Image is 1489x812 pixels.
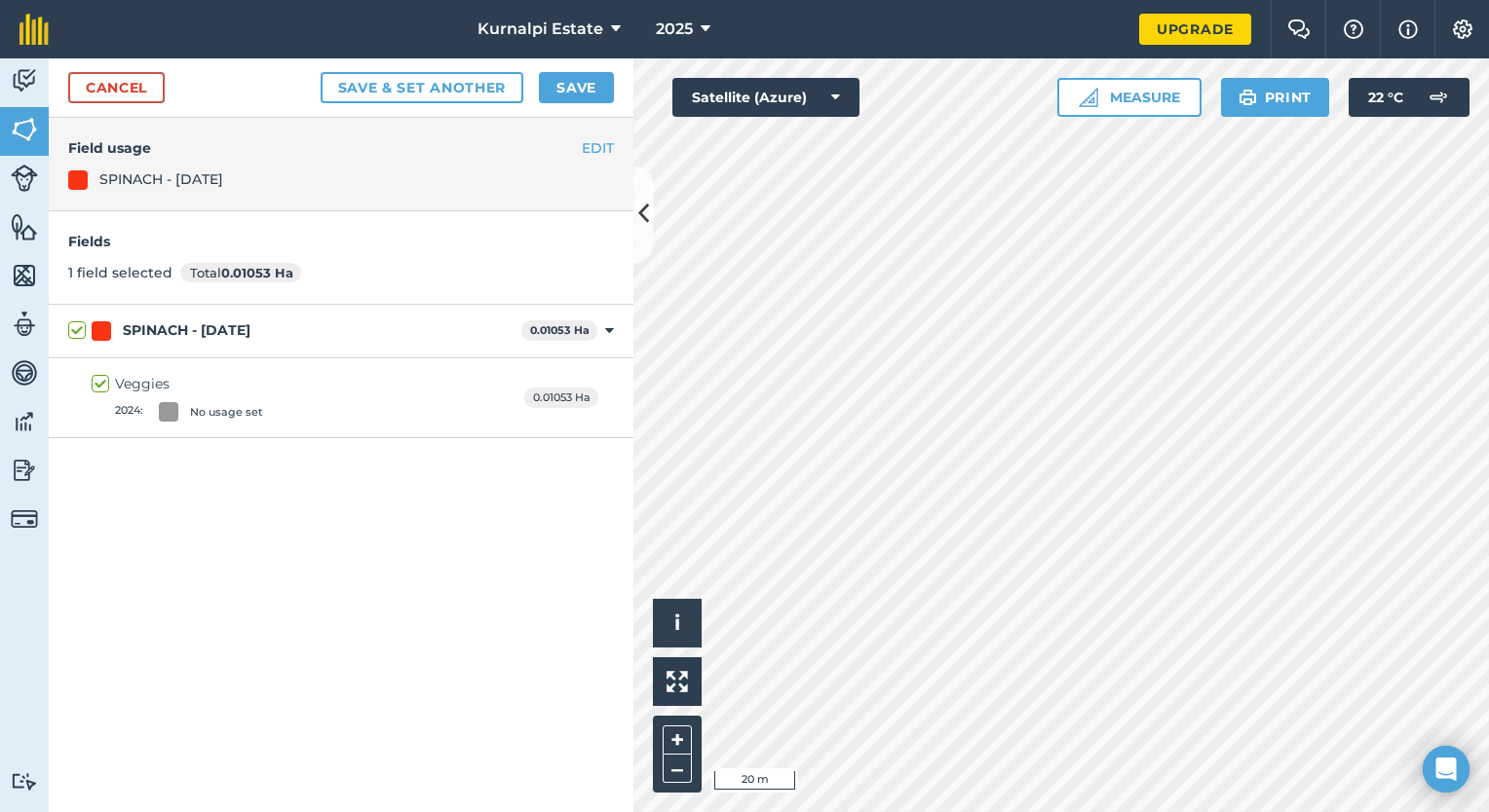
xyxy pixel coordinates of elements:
span: Kurnalpi Estate [477,18,603,41]
img: fieldmargin Logo [19,14,49,45]
span: 22 ° C [1368,78,1403,117]
button: Save [539,72,614,103]
a: Cancel [68,72,165,103]
a: Upgrade [1139,14,1251,45]
span: 0.01053 Ha [524,388,598,408]
div: Veggies [115,374,263,394]
img: svg+xml;base64,PHN2ZyB4bWxucz0iaHR0cDovL3d3dy53My5vcmcvMjAwMC9zdmciIHdpZHRoPSIxOSIgaGVpZ2h0PSIyNC... [1239,86,1257,109]
div: SPINACH - [DATE] [99,168,223,190]
img: A question mark icon [1342,19,1365,39]
img: svg+xml;base64,PD94bWwgdmVyc2lvbj0iMS4wIiBlbmNvZGluZz0idXRmLTgiPz4KPCEtLSBHZW5lcmF0b3I6IEFkb2JlIE... [1419,78,1458,117]
button: Measure [1057,78,1202,117]
img: Two speech bubbles overlapping with the left bubble in the forefront [1287,19,1311,39]
button: 22 °C [1349,78,1470,117]
img: A cog icon [1451,19,1474,39]
strong: 0.01053 Ha [530,323,590,337]
button: – [663,755,692,783]
button: Satellite (Azure) [672,78,859,117]
img: svg+xml;base64,PHN2ZyB4bWxucz0iaHR0cDovL3d3dy53My5vcmcvMjAwMC9zdmciIHdpZHRoPSI1NiIgaGVpZ2h0PSI2MC... [11,261,38,290]
span: 2025 [656,18,693,41]
button: i [653,599,702,647]
img: Ruler icon [1079,88,1098,107]
h4: Fields [68,231,614,252]
img: svg+xml;base64,PD94bWwgdmVyc2lvbj0iMS4wIiBlbmNvZGluZz0idXRmLTgiPz4KPCEtLSBHZW5lcmF0b3I6IEFkb2JlIE... [11,310,38,339]
span: 2024 : [115,402,143,422]
img: svg+xml;base64,PD94bWwgdmVyc2lvbj0iMS4wIiBlbmNvZGluZz0idXRmLTgiPz4KPCEtLSBHZW5lcmF0b3I6IEFkb2JlIE... [11,772,38,791]
img: svg+xml;base64,PHN2ZyB4bWxucz0iaHR0cDovL3d3dy53My5vcmcvMjAwMC9zdmciIHdpZHRoPSIxNyIgaGVpZ2h0PSIxNy... [1398,18,1418,41]
span: 1 field selected [68,264,172,281]
button: + [663,725,692,755]
img: svg+xml;base64,PD94bWwgdmVyc2lvbj0iMS4wIiBlbmNvZGluZz0idXRmLTgiPz4KPCEtLSBHZW5lcmF0b3I6IEFkb2JlIE... [11,66,38,95]
span: i [674,610,680,635]
img: svg+xml;base64,PD94bWwgdmVyc2lvbj0iMS4wIiBlbmNvZGluZz0idXRmLTgiPz4KPCEtLSBHZW5lcmF0b3I6IEFkb2JlIE... [11,456,38,485]
img: svg+xml;base64,PD94bWwgdmVyc2lvbj0iMS4wIiBlbmNvZGluZz0idXRmLTgiPz4KPCEtLSBHZW5lcmF0b3I6IEFkb2JlIE... [11,505,38,533]
img: svg+xml;base64,PD94bWwgdmVyc2lvbj0iMS4wIiBlbmNvZGluZz0idXRmLTgiPz4KPCEtLSBHZW5lcmF0b3I6IEFkb2JlIE... [11,165,38,192]
img: svg+xml;base64,PHN2ZyB4bWxucz0iaHR0cDovL3d3dy53My5vcmcvMjAwMC9zdmciIHdpZHRoPSI1NiIgaGVpZ2h0PSI2MC... [11,115,38,144]
div: SPINACH - [DATE] [123,320,250,341]
button: Save & set another [321,72,524,103]
img: svg+xml;base64,PHN2ZyB4bWxucz0iaHR0cDovL3d3dy53My5vcmcvMjAwMC9zdmciIHdpZHRoPSI1NiIgaGVpZ2h0PSI2MC... [11,212,38,241]
div: No usage set [190,404,263,421]
img: svg+xml;base64,PD94bWwgdmVyc2lvbj0iMS4wIiBlbmNvZGluZz0idXRmLTgiPz4KPCEtLSBHZW5lcmF0b3I6IEFkb2JlIE... [11,358,38,388]
span: Total [180,263,301,282]
img: svg+xml;base64,PD94bWwgdmVyc2lvbj0iMS4wIiBlbmNvZGluZz0idXRmLTgiPz4KPCEtLSBHZW5lcmF0b3I6IEFkb2JlIE... [11,407,38,436]
button: Print [1221,78,1330,117]
img: Four arrows, one pointing top left, one top right, one bottom right and the last bottom left [667,671,688,692]
h4: Field usage [68,137,614,159]
div: Open Intercom Messenger [1423,746,1470,793]
strong: 0.01053 Ha [221,265,293,280]
button: EDIT [582,137,614,159]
